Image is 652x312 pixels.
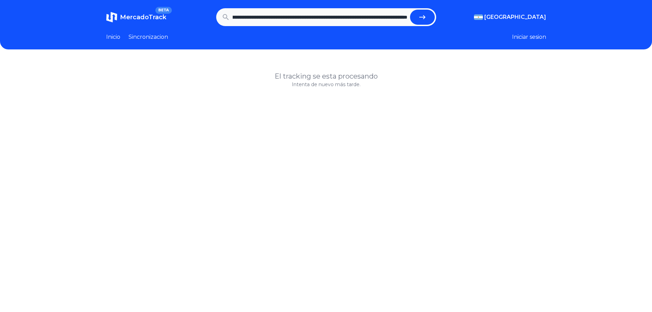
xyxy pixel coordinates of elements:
[106,33,120,41] a: Inicio
[120,13,166,21] span: MercadoTrack
[106,71,546,81] h1: El tracking se esta procesando
[484,13,546,21] span: [GEOGRAPHIC_DATA]
[106,12,117,23] img: MercadoTrack
[106,12,166,23] a: MercadoTrackBETA
[155,7,172,14] span: BETA
[474,13,546,21] button: [GEOGRAPHIC_DATA]
[129,33,168,41] a: Sincronizacion
[106,81,546,88] p: Intenta de nuevo más tarde.
[474,14,483,20] img: Argentina
[512,33,546,41] button: Iniciar sesion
